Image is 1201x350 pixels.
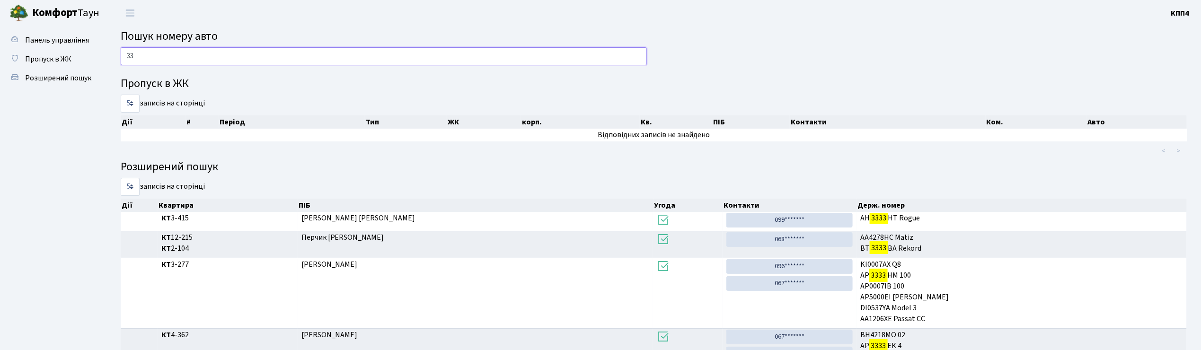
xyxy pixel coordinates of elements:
span: Розширений пошук [25,73,91,83]
span: 12-215 2-104 [161,232,294,254]
h4: Пропуск в ЖК [121,77,1187,91]
span: Пропуск в ЖК [25,54,71,64]
th: Угода [653,199,723,212]
th: Кв. [640,115,712,129]
th: ПІБ [298,199,653,212]
span: [PERSON_NAME] [PERSON_NAME] [301,213,415,223]
h4: Розширений пошук [121,160,1187,174]
span: 3-277 [161,259,294,270]
span: Таун [32,5,99,21]
th: Контакти [723,199,857,212]
th: Авто [1086,115,1187,129]
b: КТ [161,213,171,223]
th: ЖК [447,115,521,129]
b: Комфорт [32,5,78,20]
span: KI0007AX Q8 АР HM 100 AP0007IB 100 АР5000ЕІ [PERSON_NAME] DI0537YA Model 3 АА1206ХЕ Passat CC [860,259,1183,324]
span: [PERSON_NAME] [301,330,358,340]
select: записів на сторінці [121,178,140,196]
span: АН НТ Rogue [860,213,1183,224]
label: записів на сторінці [121,178,205,196]
th: ПІБ [712,115,790,129]
label: записів на сторінці [121,95,205,113]
th: Ком. [986,115,1087,129]
select: записів на сторінці [121,95,140,113]
th: Дії [121,199,158,212]
span: 3-415 [161,213,294,224]
a: Пропуск в ЖК [5,50,99,69]
b: КТ [161,243,171,254]
span: Перчик [PERSON_NAME] [301,232,384,243]
span: [PERSON_NAME] [301,259,358,270]
img: logo.png [9,4,28,23]
a: КПП4 [1171,8,1190,19]
td: Відповідних записів не знайдено [121,129,1187,141]
b: КТ [161,330,171,340]
span: AA4278НС Matiz BT BA Rekord [860,232,1183,254]
b: КТ [161,259,171,270]
a: Панель управління [5,31,99,50]
th: Контакти [790,115,986,129]
span: Пошук номеру авто [121,28,218,44]
th: Держ. номер [857,199,1187,212]
mark: 3333 [870,211,888,225]
mark: 3333 [869,269,887,282]
mark: 3333 [870,241,888,254]
th: Квартира [158,199,298,212]
th: Дії [121,115,185,129]
input: Пошук [121,47,647,65]
th: Період [219,115,365,129]
th: Тип [365,115,447,129]
b: КТ [161,232,171,243]
th: корп. [521,115,640,129]
th: # [185,115,219,129]
button: Переключити навігацію [118,5,142,21]
span: 4-362 [161,330,294,341]
span: Панель управління [25,35,89,45]
b: КПП4 [1171,8,1190,18]
a: Розширений пошук [5,69,99,87]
